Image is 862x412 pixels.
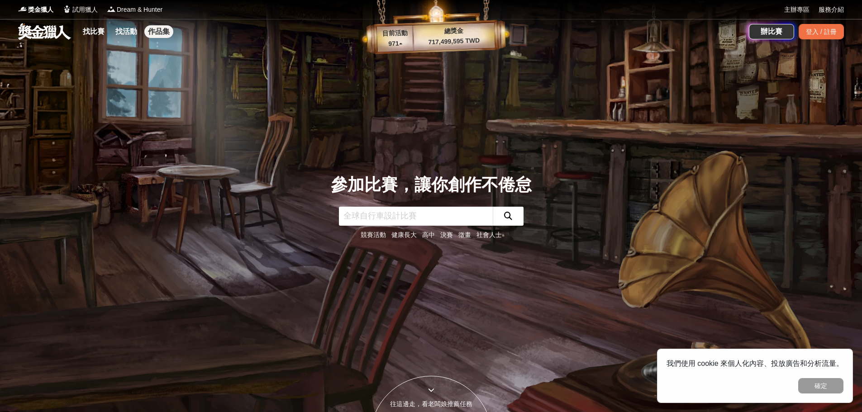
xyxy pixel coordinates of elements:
[413,35,495,47] p: 717,499,595 TWD
[144,25,173,38] a: 作品集
[107,5,162,14] a: LogoDream & Hunter
[112,25,141,38] a: 找活動
[117,5,162,14] span: Dream & Hunter
[784,5,810,14] a: 主辦專區
[413,25,495,37] p: 總獎金
[107,5,116,14] img: Logo
[749,24,794,39] a: 辦比賽
[476,231,502,238] a: 社會人士
[440,231,453,238] a: 決賽
[28,5,53,14] span: 獎金獵人
[18,5,53,14] a: Logo獎金獵人
[422,231,435,238] a: 高中
[819,5,844,14] a: 服務介紹
[371,399,492,409] div: 往這邊走，看老闆娘推薦任務
[339,207,493,226] input: 全球自行車設計比賽
[79,25,108,38] a: 找比賽
[62,5,98,14] a: Logo試用獵人
[72,5,98,14] span: 試用獵人
[376,28,413,39] p: 目前活動
[799,24,844,39] div: 登入 / 註冊
[798,378,843,393] button: 確定
[391,231,417,238] a: 健康長大
[458,231,471,238] a: 徵畫
[62,5,71,14] img: Logo
[667,360,843,367] span: 我們使用 cookie 來個人化內容、投放廣告和分析流量。
[361,231,386,238] a: 競賽活動
[377,38,414,49] p: 971 ▴
[331,172,532,198] div: 參加比賽，讓你創作不倦怠
[18,5,27,14] img: Logo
